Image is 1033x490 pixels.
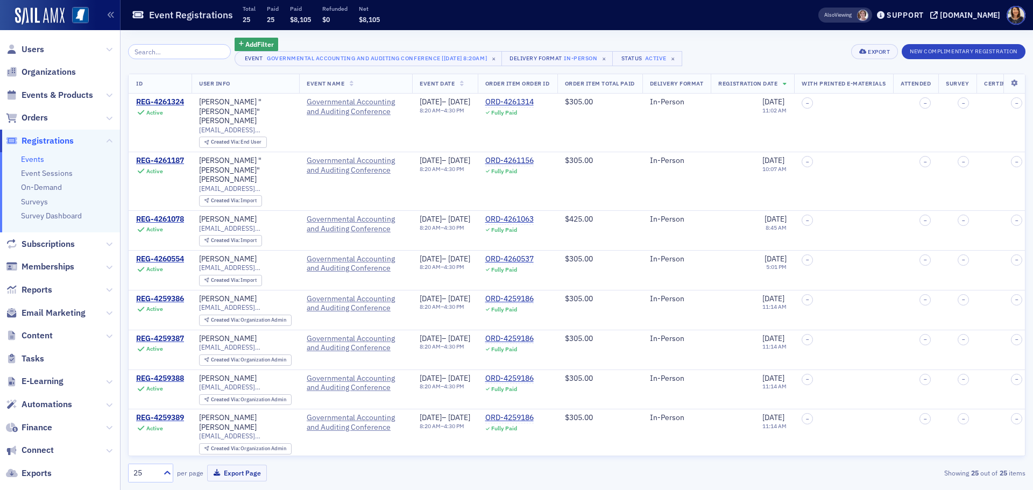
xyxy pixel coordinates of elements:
a: ORD-4259186 [485,294,534,304]
span: Subscriptions [22,238,75,250]
span: [DATE] [420,155,442,165]
div: [PERSON_NAME] [199,374,257,384]
span: Organizations [22,66,76,78]
div: [DOMAIN_NAME] [940,10,1000,20]
span: – [806,336,809,343]
a: E-Learning [6,375,63,387]
div: Active [146,385,163,392]
span: Order Item Order ID [485,80,550,87]
div: REG-4260554 [136,254,184,264]
div: Created Via: Organization Admin [199,394,292,406]
span: Registration Date [718,80,777,87]
span: Content [22,330,53,342]
span: [DATE] [448,97,470,106]
span: Governmental Accounting and Auditing Conference [307,294,405,313]
time: 8:20 AM [420,343,441,350]
a: On-Demand [21,182,62,192]
button: New Complimentary Registration [902,44,1025,59]
div: Created Via: Organization Admin [199,315,292,326]
a: REG-4261078 [136,215,184,224]
span: Governmental Accounting and Auditing Conference [307,254,405,273]
a: Subscriptions [6,238,75,250]
div: ORD-4261314 [485,97,534,107]
span: [DATE] [420,97,442,106]
div: In-Person [650,334,704,344]
div: In-Person [650,97,704,107]
div: Import [211,198,257,204]
div: – [420,264,470,271]
div: Event [243,55,265,62]
a: View Homepage [65,7,89,25]
img: SailAMX [15,8,65,25]
div: Support [887,10,924,20]
span: × [489,54,499,63]
span: [DATE] [448,333,470,343]
a: [PERSON_NAME] [199,334,257,344]
span: Governmental Accounting and Auditing Conference [307,156,405,175]
span: $0 [322,15,330,24]
div: Fully Paid [491,168,517,175]
div: Export [868,49,890,55]
input: Search… [128,44,231,59]
div: Active [146,226,163,233]
div: In-Person [650,294,704,304]
time: 11:14 AM [762,343,787,350]
a: REG-4261187 [136,156,184,166]
div: In-Person [564,53,597,63]
div: – [420,374,470,384]
div: – [420,107,470,114]
time: 8:20 AM [420,165,441,173]
span: – [1015,336,1018,343]
a: Connect [6,444,54,456]
div: Fully Paid [491,266,517,273]
span: Event Name [307,80,344,87]
button: Export Page [207,465,267,481]
div: – [420,156,470,166]
span: – [806,257,809,263]
button: EventGovernmental Accounting and Auditing Conference [[DATE] 8:20am]× [235,51,503,66]
div: Active [146,345,163,352]
span: [DATE] [762,155,784,165]
a: Events [21,154,44,164]
time: 8:20 AM [420,303,441,310]
time: 8:20 AM [420,106,441,114]
span: Event Date [420,80,455,87]
a: [PERSON_NAME] [PERSON_NAME] [199,413,292,432]
div: [PERSON_NAME] [199,294,257,304]
span: 25 [267,15,274,24]
a: REG-4259389 [136,413,184,423]
div: Governmental Accounting and Auditing Conference [[DATE] 8:20am] [267,53,487,63]
a: Memberships [6,261,74,273]
span: Governmental Accounting and Auditing Conference [307,97,405,116]
span: – [924,257,927,263]
span: – [1015,217,1018,224]
span: [DATE] [420,373,442,383]
span: With Printed E-Materials [802,80,886,87]
span: $305.00 [565,254,593,264]
span: – [924,296,927,303]
div: – [420,254,470,264]
span: $305.00 [565,373,593,383]
span: Tasks [22,353,44,365]
div: [PERSON_NAME] [199,215,257,224]
div: REG-4259386 [136,294,184,304]
span: [DATE] [420,294,442,303]
h1: Event Registrations [149,9,233,22]
span: $8,105 [290,15,311,24]
span: × [668,54,678,63]
span: Governmental Accounting and Auditing Conference [307,215,405,233]
time: 4:30 PM [444,382,464,390]
span: Automations [22,399,72,410]
span: Created Via : [211,276,241,283]
div: Created Via: Organization Admin [199,354,292,366]
span: Users [22,44,44,55]
span: $305.00 [565,333,593,343]
img: SailAMX [72,7,89,24]
div: Fully Paid [491,226,517,233]
div: Fully Paid [491,346,517,353]
a: ORD-4259186 [485,374,534,384]
div: Also [824,11,834,18]
span: E-Learning [22,375,63,387]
